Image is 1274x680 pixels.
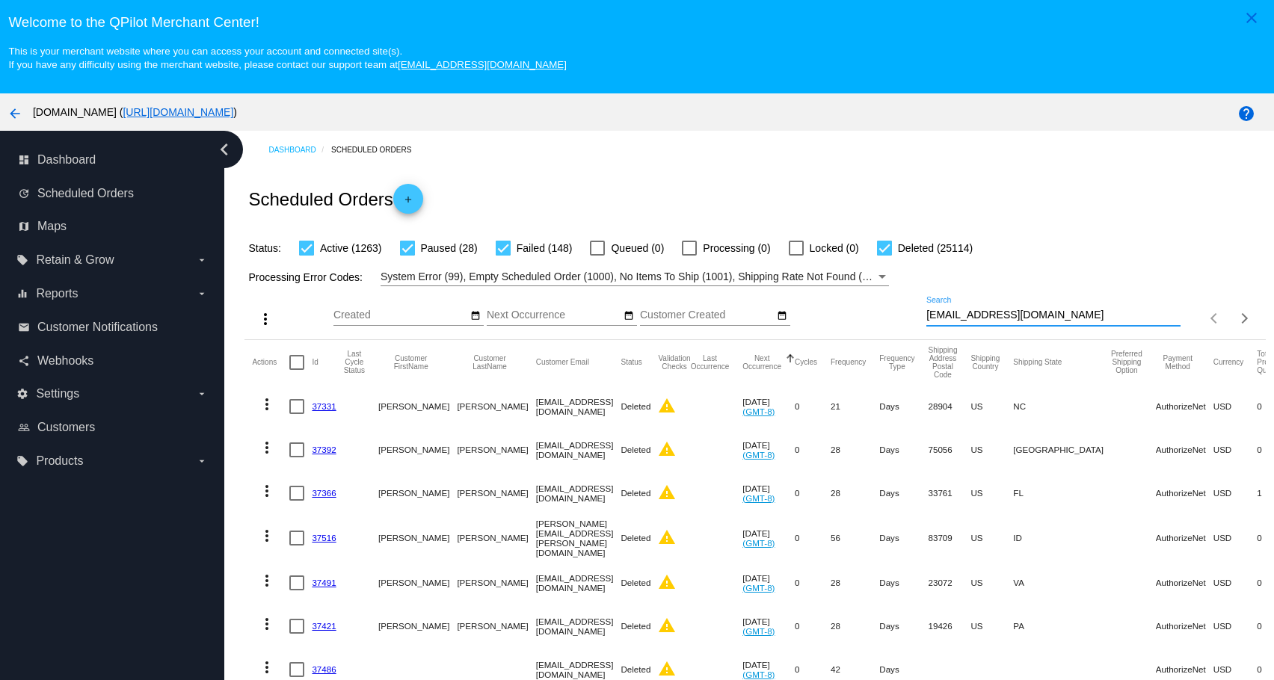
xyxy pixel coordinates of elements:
mat-cell: PA [1013,605,1111,648]
input: Search [926,309,1181,321]
a: 37421 [312,621,336,631]
button: Previous page [1200,303,1230,333]
mat-cell: 0 [795,515,831,561]
i: email [18,321,30,333]
mat-icon: more_vert [258,482,276,500]
mat-icon: more_vert [258,439,276,457]
mat-cell: 0 [795,428,831,472]
input: Created [333,309,468,321]
mat-cell: 0 [795,472,831,515]
span: Customer Notifications [37,321,158,334]
a: [URL][DOMAIN_NAME] [123,106,233,118]
mat-cell: Days [879,561,928,605]
mat-cell: [EMAIL_ADDRESS][DOMAIN_NAME] [536,605,621,648]
span: Settings [36,387,79,401]
mat-cell: 56 [831,515,879,561]
span: Deleted [621,401,650,411]
button: Change sorting for CustomerLastName [457,354,522,371]
mat-cell: 0 [795,561,831,605]
mat-header-cell: Actions [252,340,289,385]
i: local_offer [16,455,28,467]
small: This is your merchant website where you can access your account and connected site(s). If you hav... [8,46,566,70]
mat-cell: [EMAIL_ADDRESS][DOMAIN_NAME] [536,561,621,605]
mat-cell: Days [879,428,928,472]
mat-icon: more_vert [258,615,276,633]
h2: Scheduled Orders [248,184,422,214]
mat-cell: 28 [831,428,879,472]
mat-cell: US [970,561,1013,605]
a: 37486 [312,664,336,674]
a: (GMT-8) [742,583,775,593]
span: Retain & Grow [36,253,114,267]
mat-cell: [DATE] [742,605,795,648]
span: Failed (148) [517,239,573,257]
mat-cell: USD [1213,472,1258,515]
mat-cell: USD [1213,515,1258,561]
i: share [18,355,30,367]
mat-cell: [PERSON_NAME] [378,561,457,605]
button: Change sorting for ShippingCountry [970,354,1000,371]
mat-cell: NC [1013,385,1111,428]
mat-cell: 23072 [929,561,971,605]
mat-cell: [DATE] [742,472,795,515]
i: settings [16,388,28,400]
mat-cell: Days [879,472,928,515]
a: 37491 [312,578,336,587]
button: Change sorting for PaymentMethod.Type [1156,354,1200,371]
mat-cell: 28 [831,561,879,605]
button: Change sorting for FrequencyType [879,354,914,371]
input: Next Occurrence [487,309,621,321]
i: arrow_drop_down [196,455,208,467]
mat-cell: AuthorizeNet [1156,472,1213,515]
mat-cell: 83709 [929,515,971,561]
input: Customer Created [640,309,775,321]
mat-icon: add [399,194,417,212]
i: update [18,188,30,200]
button: Change sorting for LastProcessingCycleId [344,350,365,374]
mat-icon: warning [658,573,676,591]
i: dashboard [18,154,30,166]
a: 37392 [312,445,336,454]
mat-icon: date_range [777,310,787,322]
span: Webhooks [37,354,93,368]
mat-icon: warning [658,660,676,678]
mat-cell: AuthorizeNet [1156,385,1213,428]
button: Change sorting for CustomerEmail [536,358,589,367]
a: update Scheduled Orders [18,182,208,205]
mat-cell: [PERSON_NAME] [457,605,535,648]
span: Deleted [621,578,650,587]
a: share Webhooks [18,349,208,373]
mat-cell: [DATE] [742,428,795,472]
span: Locked (0) [810,239,859,257]
button: Change sorting for PreferredShippingOption [1111,350,1142,374]
mat-cell: [PERSON_NAME] [457,515,535,561]
button: Change sorting for CurrencyIso [1213,358,1244,367]
span: Dashboard [37,153,96,167]
mat-icon: date_range [470,310,481,322]
a: Dashboard [268,138,331,161]
button: Change sorting for Frequency [831,358,866,367]
mat-cell: 28904 [929,385,971,428]
mat-cell: 75056 [929,428,971,472]
a: [EMAIL_ADDRESS][DOMAIN_NAME] [398,59,567,70]
mat-cell: [DATE] [742,561,795,605]
button: Change sorting for Id [312,358,318,367]
mat-icon: more_vert [256,310,274,328]
a: (GMT-8) [742,407,775,416]
mat-header-cell: Validation Checks [658,340,690,385]
span: Customers [37,421,95,434]
span: Paused (28) [421,239,478,257]
i: arrow_drop_down [196,288,208,300]
mat-cell: USD [1213,428,1258,472]
span: Deleted [621,445,650,454]
a: (GMT-8) [742,538,775,548]
button: Next page [1230,303,1260,333]
mat-cell: 28 [831,472,879,515]
a: Scheduled Orders [331,138,425,161]
mat-cell: [DATE] [742,515,795,561]
mat-cell: 28 [831,605,879,648]
mat-cell: ID [1013,515,1111,561]
mat-cell: US [970,472,1013,515]
mat-cell: [PERSON_NAME] [378,428,457,472]
mat-cell: AuthorizeNet [1156,515,1213,561]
